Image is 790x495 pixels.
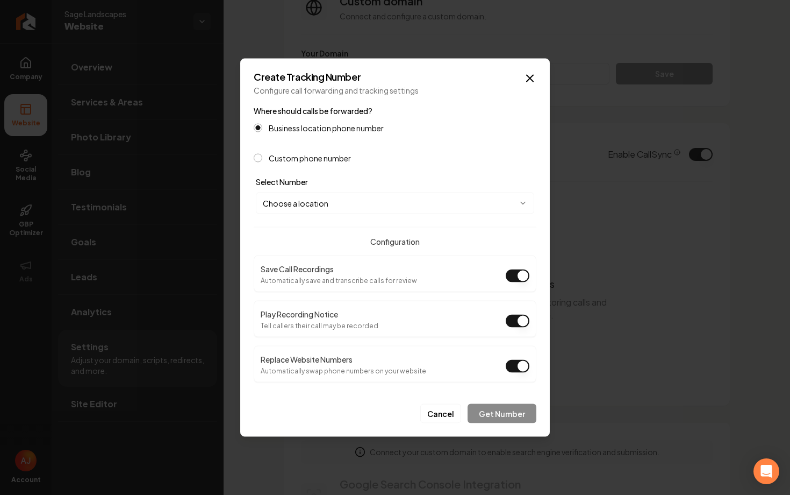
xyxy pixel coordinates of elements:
[254,106,372,116] label: Where should calls be forwarded?
[261,277,417,285] p: Automatically save and transcribe calls for review
[261,367,426,376] p: Automatically swap phone numbers on your website
[269,154,351,162] label: Custom phone number
[261,264,334,274] label: Save Call Recordings
[261,309,338,319] label: Play Recording Notice
[261,355,353,364] label: Replace Website Numbers
[269,124,384,132] label: Business location phone number
[261,322,378,330] p: Tell callers their call may be recorded
[254,85,536,96] p: Configure call forwarding and tracking settings
[420,404,461,423] button: Cancel
[254,72,536,82] h2: Create Tracking Number
[256,177,308,187] label: Select Number
[254,236,536,247] h4: Configuration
